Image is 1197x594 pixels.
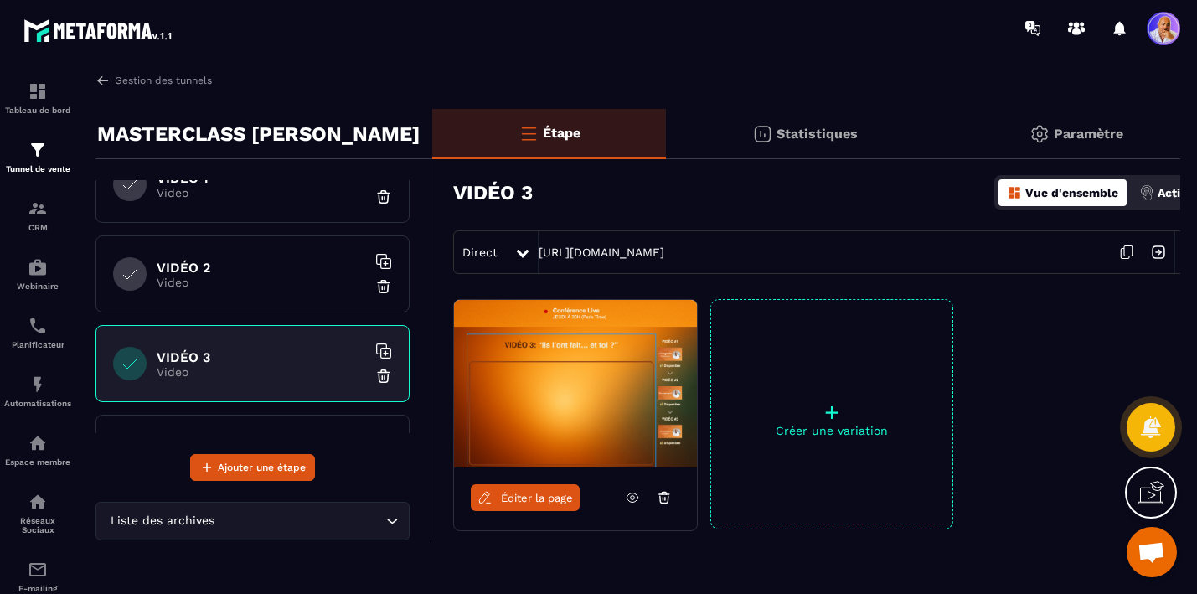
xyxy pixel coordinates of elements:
img: automations [28,257,48,277]
p: Video [157,365,366,379]
img: automations [28,433,48,453]
p: Étape [543,125,580,141]
img: trash [375,189,392,205]
p: E-mailing [4,584,71,593]
img: formation [28,140,48,160]
button: Ajouter une étape [190,454,315,481]
img: email [28,560,48,580]
p: Créer une variation [711,424,952,437]
p: Video [157,276,366,289]
h6: VIDÉO 3 [157,349,366,365]
img: automations [28,374,48,395]
img: dashboard-orange.40269519.svg [1007,185,1022,200]
p: Vue d'ensemble [1025,186,1118,199]
p: Video [157,186,366,199]
img: social-network [28,492,48,512]
span: Direct [462,245,498,259]
p: Tableau de bord [4,106,71,115]
a: automationsautomationsEspace membre [4,421,71,479]
span: Ajouter une étape [218,459,306,476]
img: logo [23,15,174,45]
a: schedulerschedulerPlanificateur [4,303,71,362]
a: automationsautomationsWebinaire [4,245,71,303]
img: trash [375,368,392,385]
h3: VIDÉO 3 [453,181,533,204]
a: Éditer la page [471,484,580,511]
img: arrow [95,73,111,88]
p: Statistiques [777,126,858,142]
img: image [454,300,697,467]
img: formation [28,81,48,101]
a: formationformationTableau de bord [4,69,71,127]
p: Automatisations [4,399,71,408]
p: Tunnel de vente [4,164,71,173]
img: bars-o.4a397970.svg [519,123,539,143]
span: Éditer la page [501,492,573,504]
img: arrow-next.bcc2205e.svg [1143,236,1174,268]
a: formationformationTunnel de vente [4,127,71,186]
a: Ouvrir le chat [1127,527,1177,577]
img: formation [28,199,48,219]
img: setting-gr.5f69749f.svg [1029,124,1050,144]
div: Search for option [95,502,410,540]
p: Planificateur [4,340,71,349]
img: trash [375,278,392,295]
img: actions.d6e523a2.png [1139,185,1154,200]
p: + [711,400,952,424]
p: Espace membre [4,457,71,467]
a: automationsautomationsAutomatisations [4,362,71,421]
p: MASTERCLASS [PERSON_NAME] [97,117,420,151]
p: Paramètre [1054,126,1123,142]
span: Liste des archives [106,512,218,530]
p: Webinaire [4,282,71,291]
input: Search for option [218,512,382,530]
a: formationformationCRM [4,186,71,245]
h6: VIDÉO 2 [157,260,366,276]
img: scheduler [28,316,48,336]
a: social-networksocial-networkRéseaux Sociaux [4,479,71,547]
p: CRM [4,223,71,232]
a: [URL][DOMAIN_NAME] [539,245,664,259]
a: Gestion des tunnels [95,73,212,88]
img: stats.20deebd0.svg [752,124,772,144]
p: Réseaux Sociaux [4,516,71,535]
